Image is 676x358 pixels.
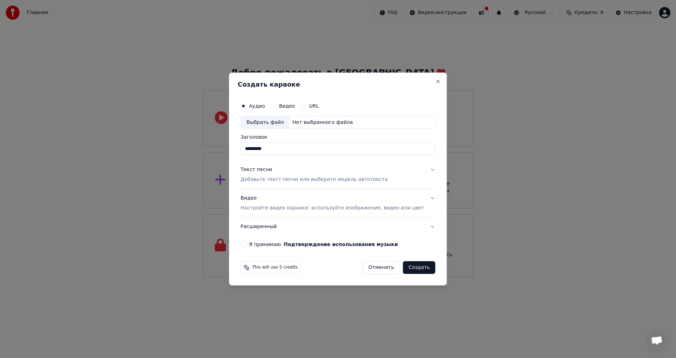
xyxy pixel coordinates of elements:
[240,176,388,183] p: Добавьте текст песни или выберите модель автотекста
[403,261,435,274] button: Создать
[238,81,438,88] h2: Создать караоке
[362,261,400,274] button: Отменить
[240,167,272,174] div: Текст песни
[249,242,398,247] label: Я принимаю
[240,135,435,140] label: Заголовок
[240,189,435,218] button: ВидеоНастройте видео караоке: используйте изображение, видео или цвет
[240,195,424,212] div: Видео
[279,103,295,108] label: Видео
[240,161,435,189] button: Текст песниДобавьте текст песни или выберите модель автотекста
[240,218,435,236] button: Расширенный
[252,265,298,270] span: This will use 5 credits
[284,242,398,247] button: Я принимаю
[240,205,424,212] p: Настройте видео караоке: используйте изображение, видео или цвет
[289,119,356,126] div: Нет выбранного файла
[309,103,319,108] label: URL
[241,116,289,129] div: Выбрать файл
[249,103,265,108] label: Аудио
